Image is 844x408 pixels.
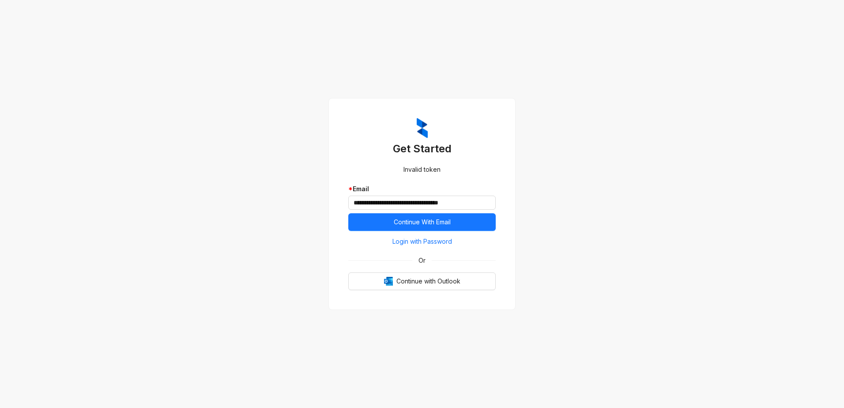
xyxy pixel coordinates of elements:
span: Login with Password [392,237,452,246]
span: Continue With Email [394,217,451,227]
button: Continue With Email [348,213,496,231]
div: Invalid token [348,165,496,174]
button: OutlookContinue with Outlook [348,272,496,290]
img: Outlook [384,277,393,286]
img: ZumaIcon [417,118,428,138]
span: Continue with Outlook [396,276,460,286]
button: Login with Password [348,234,496,249]
span: Or [412,256,432,265]
h3: Get Started [348,142,496,156]
div: Email [348,184,496,194]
